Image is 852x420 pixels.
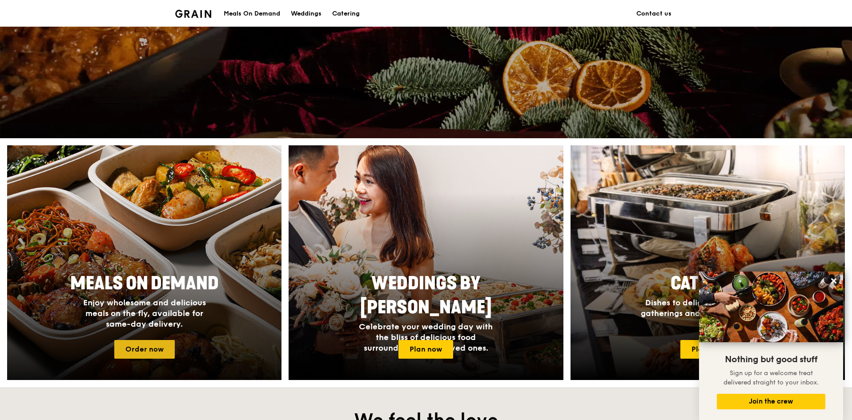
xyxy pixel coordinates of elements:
[285,0,327,27] a: Weddings
[571,145,845,380] a: CateringDishes to delight your guests, at gatherings and events of all sizes.Plan now
[70,273,219,294] span: Meals On Demand
[671,273,745,294] span: Catering
[827,274,841,288] button: Close
[175,10,211,18] img: Grain
[699,272,843,342] img: DSC07876-Edit02-Large.jpeg
[332,0,360,27] div: Catering
[224,0,280,27] div: Meals On Demand
[717,394,825,409] button: Join the crew
[7,145,281,380] a: Meals On DemandEnjoy wholesome and delicious meals on the fly, available for same-day delivery.Or...
[631,0,677,27] a: Contact us
[571,145,845,380] img: catering-card.e1cfaf3e.jpg
[360,273,492,318] span: Weddings by [PERSON_NAME]
[289,145,563,380] img: weddings-card.4f3003b8.jpg
[725,354,817,365] span: Nothing but good stuff
[114,340,175,359] a: Order now
[723,369,819,386] span: Sign up for a welcome treat delivered straight to your inbox.
[398,340,453,359] a: Plan now
[359,322,493,353] span: Celebrate your wedding day with the bliss of delicious food surrounded by your loved ones.
[327,0,365,27] a: Catering
[291,0,322,27] div: Weddings
[83,298,206,329] span: Enjoy wholesome and delicious meals on the fly, available for same-day delivery.
[680,340,735,359] a: Plan now
[289,145,563,380] a: Weddings by [PERSON_NAME]Celebrate your wedding day with the bliss of delicious food surrounded b...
